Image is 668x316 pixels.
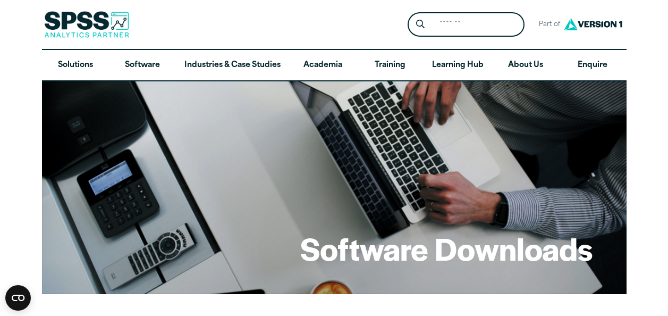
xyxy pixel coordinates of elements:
[109,50,176,81] a: Software
[42,50,109,81] a: Solutions
[44,11,129,38] img: SPSS Analytics Partner
[356,50,423,81] a: Training
[561,14,625,34] img: Version1 Logo
[5,285,31,311] button: Open CMP widget
[492,50,559,81] a: About Us
[533,17,561,32] span: Part of
[559,50,626,81] a: Enquire
[416,20,425,29] svg: Search magnifying glass icon
[176,50,289,81] a: Industries & Case Studies
[300,228,593,269] h1: Software Downloads
[42,50,627,81] nav: Desktop version of site main menu
[408,12,525,37] form: Site Header Search Form
[424,50,492,81] a: Learning Hub
[410,15,430,35] button: Search magnifying glass icon
[289,50,356,81] a: Academia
